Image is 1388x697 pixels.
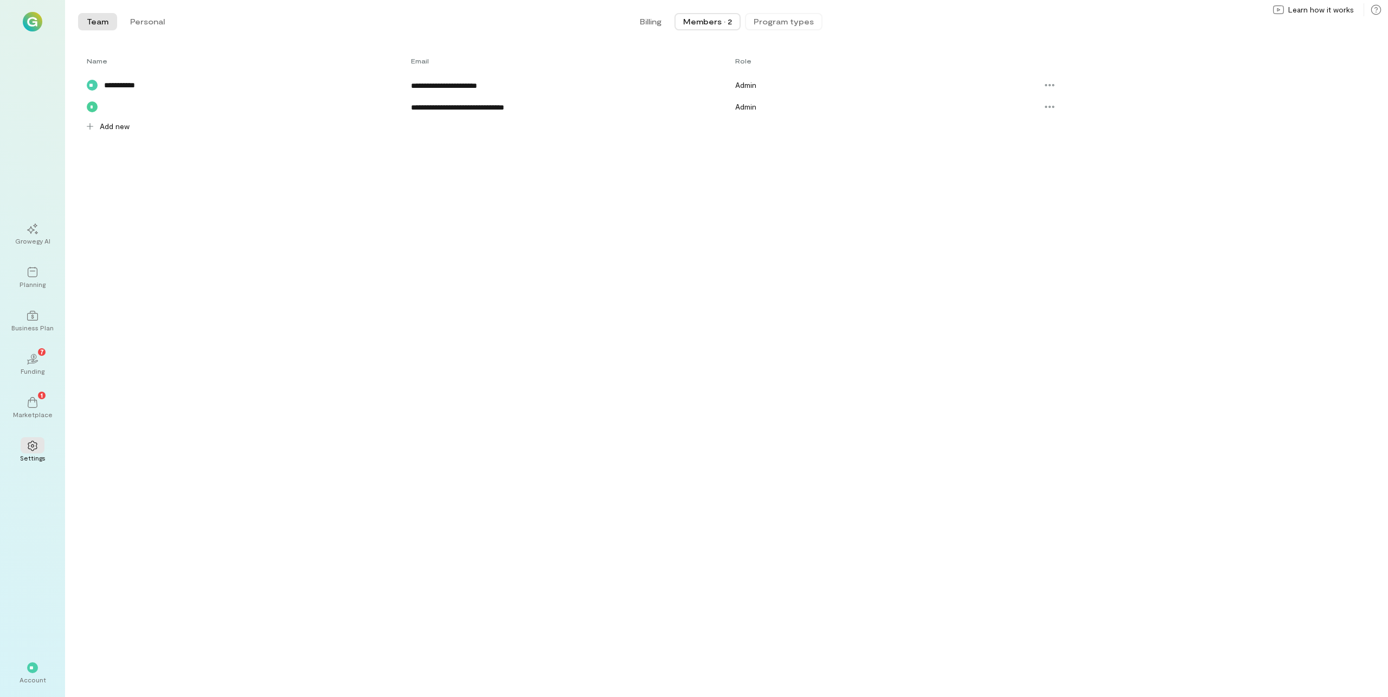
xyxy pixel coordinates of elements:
span: Name [87,56,107,65]
div: Funding [21,367,44,375]
button: Team [78,13,117,30]
div: Members · 2 [683,16,732,27]
span: Billing [640,16,661,27]
span: Role [735,57,751,65]
div: Growegy AI [15,236,50,245]
div: Marketplace [13,410,53,419]
a: Marketplace [13,388,52,427]
a: Growegy AI [13,215,52,254]
span: 7 [40,347,44,356]
span: Admin [735,80,756,89]
button: Members · 2 [674,13,741,30]
a: Business Plan [13,302,52,341]
a: Settings [13,432,52,471]
span: Admin [735,102,756,111]
div: Toggle SortBy [87,56,411,65]
div: Toggle SortBy [411,56,735,65]
a: Funding [13,345,52,384]
div: Planning [20,280,46,289]
button: Program types [745,13,822,30]
span: Learn how it works [1288,4,1354,15]
span: Add new [100,121,130,132]
span: Email [411,56,429,65]
span: 1 [41,390,43,400]
button: Billing [631,13,670,30]
button: Personal [121,13,173,30]
div: Account [20,675,46,684]
div: Business Plan [11,323,54,332]
div: Settings [20,453,46,462]
a: Planning [13,258,52,297]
